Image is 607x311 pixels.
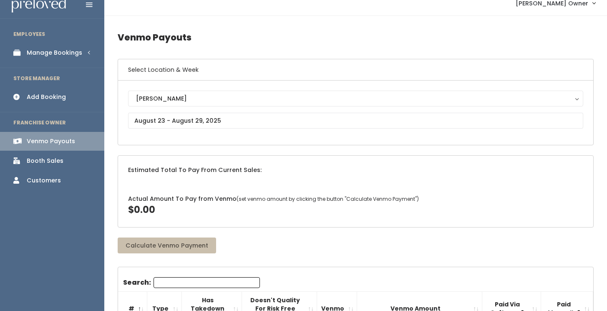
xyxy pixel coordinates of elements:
[27,157,63,165] div: Booth Sales
[27,176,61,185] div: Customers
[118,156,593,185] div: Estimated Total To Pay From Current Sales:
[118,59,593,81] h6: Select Location & Week
[118,185,593,227] div: Actual Amount To Pay from Venmo
[128,203,155,216] span: $0.00
[154,277,260,288] input: Search:
[237,195,419,202] span: (set venmo amount by clicking the button "Calculate Venmo Payment")
[118,238,216,253] button: Calculate Venmo Payment
[27,48,82,57] div: Manage Bookings
[27,93,66,101] div: Add Booking
[128,113,583,129] input: August 23 - August 29, 2025
[136,94,575,103] div: [PERSON_NAME]
[118,26,594,49] h4: Venmo Payouts
[27,137,75,146] div: Venmo Payouts
[128,91,583,106] button: [PERSON_NAME]
[123,277,260,288] label: Search:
